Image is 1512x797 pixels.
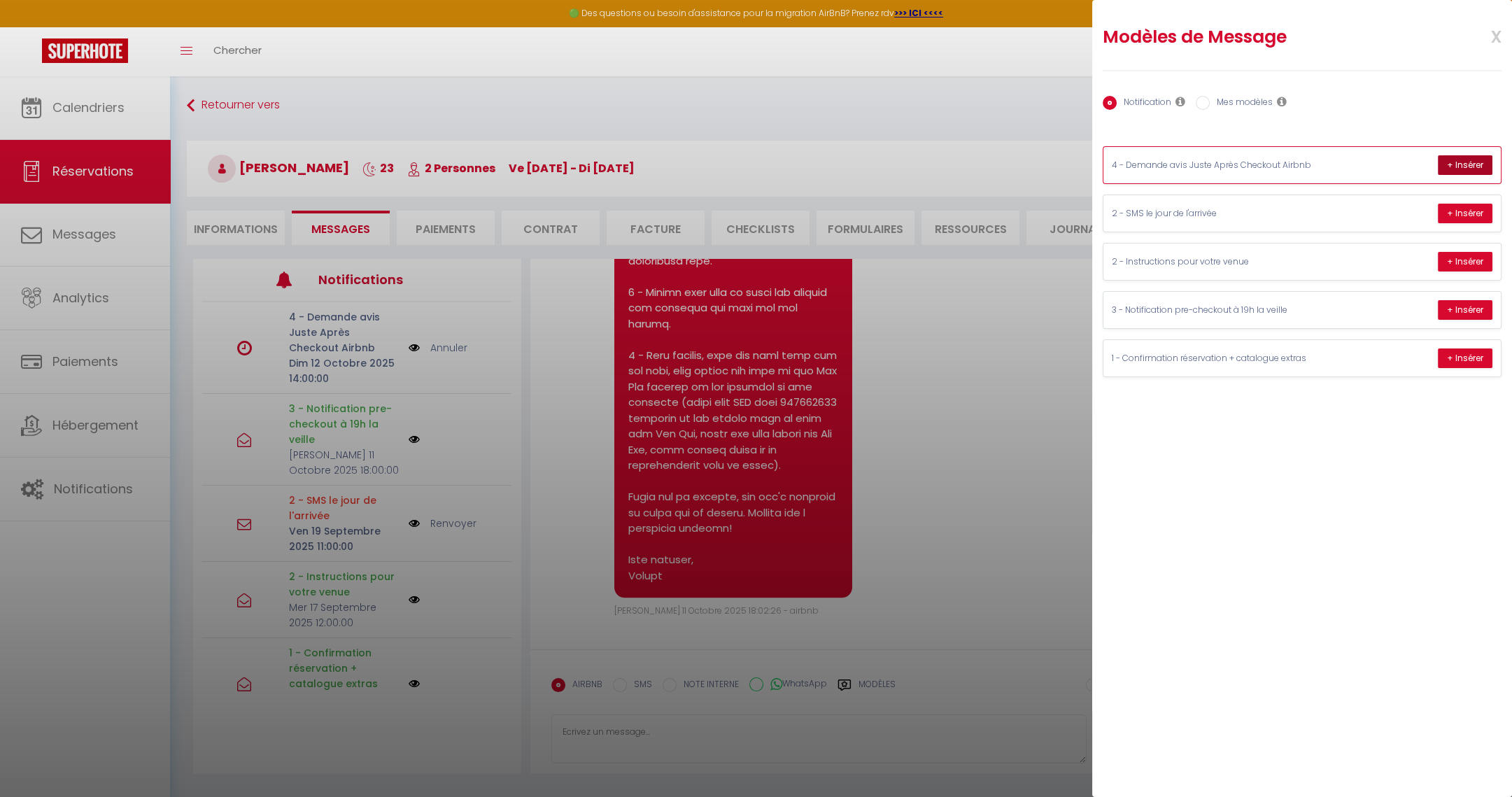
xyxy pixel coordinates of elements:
[1277,96,1287,107] i: Les modèles généraux sont visibles par vous et votre équipe
[1175,96,1185,107] i: Les notifications sont visibles par toi et ton équipe
[1112,159,1322,172] p: 4 - Demande avis Juste Après Checkout Airbnb
[1210,96,1273,111] label: Mes modèles
[1112,255,1322,269] p: 2 - Instructions pour votre venue
[1457,19,1502,52] span: x
[1438,300,1492,320] button: + Insérer
[1438,348,1492,368] button: + Insérer
[1117,96,1171,111] label: Notification
[1112,304,1322,317] p: 3 - Notification pre-checkout à 19h la veille
[1438,252,1492,271] button: + Insérer
[1112,207,1322,220] p: 2 - SMS le jour de l'arrivée
[1103,26,1429,48] h2: Modèles de Message
[1438,155,1492,175] button: + Insérer
[1112,352,1322,365] p: 1 - Confirmation réservation + catalogue extras
[1438,204,1492,223] button: + Insérer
